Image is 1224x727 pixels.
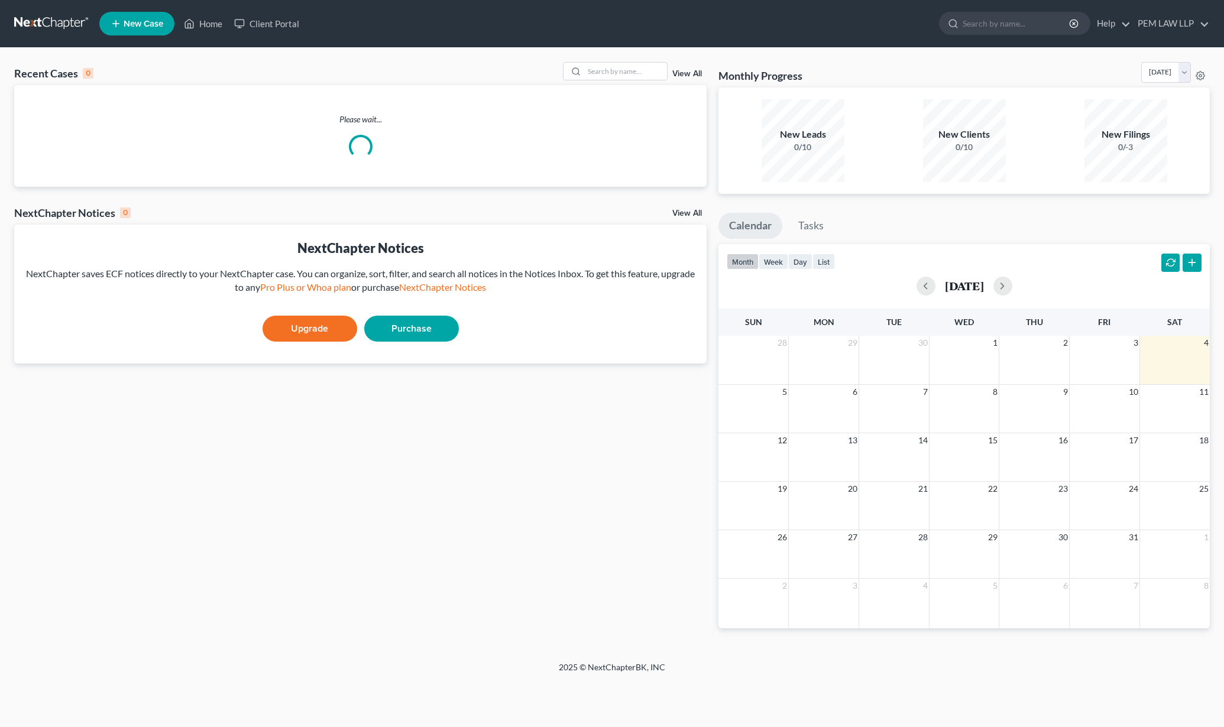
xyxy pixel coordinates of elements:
a: Home [178,13,228,34]
div: New Clients [923,128,1006,141]
span: 9 [1062,385,1069,399]
a: Client Portal [228,13,305,34]
span: 16 [1057,433,1069,447]
span: 21 [917,482,929,496]
span: 3 [1132,336,1139,350]
p: Please wait... [14,113,707,125]
input: Search by name... [584,63,667,80]
a: Calendar [718,213,782,239]
span: 14 [917,433,929,447]
span: 19 [776,482,788,496]
div: 0/-3 [1084,141,1167,153]
div: 0/10 [762,141,844,153]
a: NextChapter Notices [399,281,486,293]
span: Sun [745,317,762,327]
span: 5 [781,385,788,399]
span: 15 [987,433,999,447]
button: day [788,254,812,270]
h2: [DATE] [945,280,984,292]
span: Mon [814,317,834,327]
span: 4 [922,579,929,593]
span: 7 [1132,579,1139,593]
span: 6 [1062,579,1069,593]
input: Search by name... [963,12,1071,34]
span: 4 [1203,336,1210,350]
div: 0/10 [923,141,1006,153]
span: 10 [1128,385,1139,399]
span: 30 [1057,530,1069,544]
span: 12 [776,433,788,447]
span: New Case [124,20,163,28]
span: 18 [1198,433,1210,447]
span: 28 [776,336,788,350]
div: NextChapter Notices [14,206,131,220]
a: View All [672,209,702,218]
span: 27 [847,530,859,544]
span: 1 [1203,530,1210,544]
a: PEM LAW LLP [1132,13,1209,34]
span: Sat [1167,317,1182,327]
span: Wed [954,317,974,327]
span: 25 [1198,482,1210,496]
span: 8 [992,385,999,399]
span: 13 [847,433,859,447]
span: 11 [1198,385,1210,399]
button: list [812,254,835,270]
a: Tasks [788,213,834,239]
span: Thu [1026,317,1043,327]
span: 31 [1128,530,1139,544]
span: Tue [886,317,902,327]
span: 2 [781,579,788,593]
span: 3 [851,579,859,593]
span: 24 [1128,482,1139,496]
a: Upgrade [263,316,357,342]
div: Recent Cases [14,66,93,80]
span: 29 [987,530,999,544]
div: NextChapter Notices [24,239,697,257]
div: 2025 © NextChapterBK, INC [275,661,949,683]
span: 23 [1057,482,1069,496]
span: 30 [917,336,929,350]
button: month [727,254,759,270]
div: New Leads [762,128,844,141]
span: 28 [917,530,929,544]
div: 0 [83,68,93,79]
span: 7 [922,385,929,399]
div: 0 [120,207,131,218]
span: 26 [776,530,788,544]
span: 20 [847,482,859,496]
a: Help [1091,13,1131,34]
span: 2 [1062,336,1069,350]
div: New Filings [1084,128,1167,141]
a: Purchase [364,316,459,342]
a: View All [672,70,702,78]
div: NextChapter saves ECF notices directly to your NextChapter case. You can organize, sort, filter, ... [24,267,697,294]
button: week [759,254,788,270]
span: 8 [1203,579,1210,593]
span: 5 [992,579,999,593]
h3: Monthly Progress [718,69,802,83]
span: Fri [1098,317,1110,327]
span: 6 [851,385,859,399]
span: 17 [1128,433,1139,447]
span: 22 [987,482,999,496]
span: 1 [992,336,999,350]
a: Pro Plus or Whoa plan [260,281,351,293]
span: 29 [847,336,859,350]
